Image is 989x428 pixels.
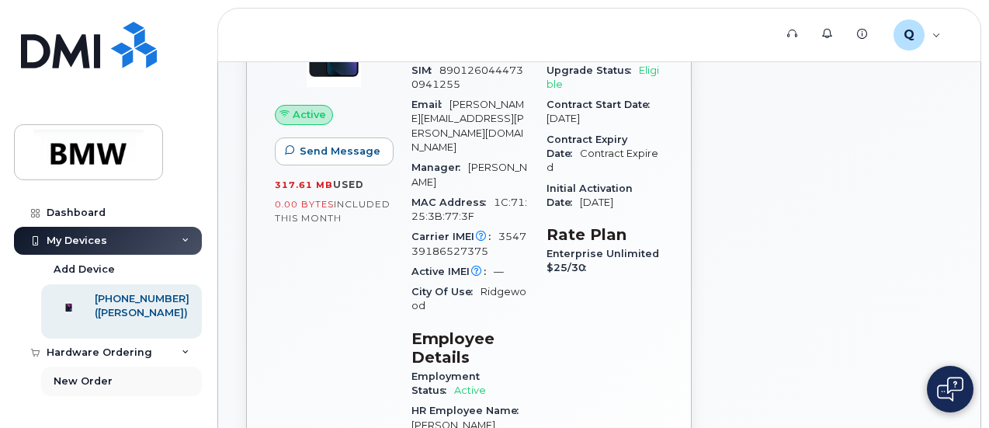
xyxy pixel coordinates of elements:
span: included this month [275,198,390,224]
h3: Rate Plan [547,225,663,244]
span: Enterprise Unlimited $25/30 [547,248,659,273]
span: City Of Use [411,286,481,298]
span: Upgrade Status [547,64,639,76]
span: [DATE] [580,197,613,208]
span: Active [293,107,326,122]
span: 354739186527375 [411,231,526,256]
span: SIM [411,64,439,76]
span: 0.00 Bytes [275,199,334,210]
span: Manager [411,162,468,173]
span: Active [454,385,486,396]
span: Carrier IMEI [411,231,498,242]
img: Open chat [937,377,963,402]
span: [PERSON_NAME] [411,162,527,187]
span: Contract Expired [547,148,658,173]
span: [DATE] [547,113,580,124]
span: Send Message [300,144,380,158]
span: Employment Status [411,371,480,396]
h3: Employee Details [411,329,528,367]
span: 8901260444730941255 [411,64,523,90]
span: Q [904,26,914,44]
span: 317.61 MB [275,179,333,190]
span: Active IMEI [411,266,494,277]
span: Initial Activation Date [547,183,633,208]
span: used [333,179,364,190]
span: [PERSON_NAME][EMAIL_ADDRESS][PERSON_NAME][DOMAIN_NAME] [411,99,524,153]
span: — [494,266,504,277]
span: Email [411,99,449,110]
div: Q487146 [883,19,952,50]
span: HR Employee Name [411,405,526,416]
span: Contract Start Date [547,99,658,110]
span: Eligible [547,64,659,90]
button: Send Message [275,137,394,165]
span: Contract Expiry Date [547,134,627,159]
span: MAC Address [411,197,494,208]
